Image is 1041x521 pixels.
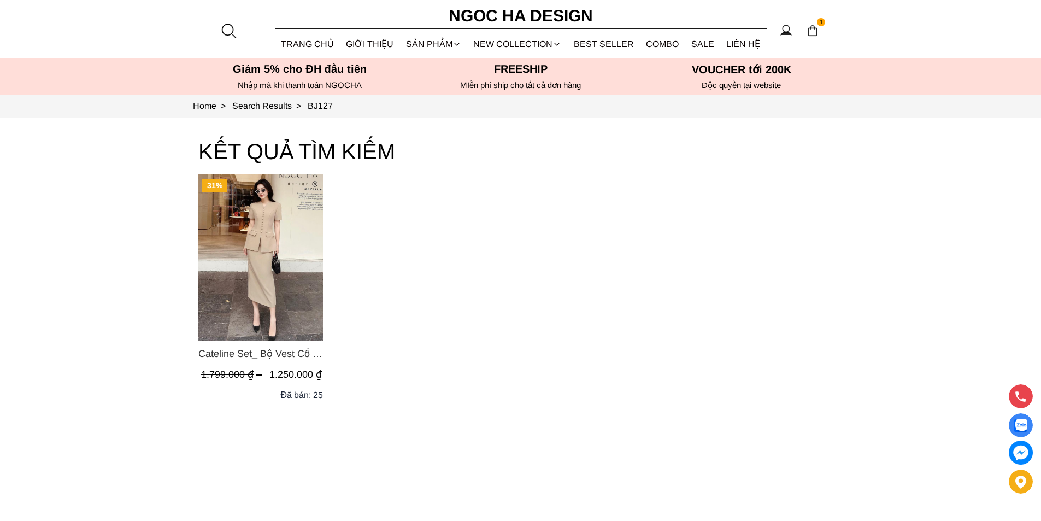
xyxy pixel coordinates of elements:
[198,134,843,169] h3: KẾT QUẢ TÌM KIẾM
[232,101,308,110] a: Link to Search Results
[467,30,568,58] a: NEW COLLECTION
[494,63,548,75] font: Freeship
[269,369,322,380] span: 1.250.000 ₫
[233,63,367,75] font: Giảm 5% cho ĐH đầu tiên
[308,101,333,110] a: Link to BJ127
[1009,413,1033,437] a: Display image
[280,388,323,402] div: Đã bán: 25
[340,30,400,58] a: GIỚI THIỆU
[634,80,849,90] h6: Độc quyền tại website
[439,3,603,29] a: Ngoc Ha Design
[400,30,468,58] div: SẢN PHẨM
[193,101,232,110] a: Link to Home
[275,30,340,58] a: TRANG CHỦ
[198,346,323,361] a: Link to Cateline Set_ Bộ Vest Cổ V Đính Cúc Nhí Chân Váy Bút Chì BJ127
[292,101,305,110] span: >
[640,30,685,58] a: Combo
[238,80,362,90] font: Nhập mã khi thanh toán NGOCHA
[201,369,264,380] span: 1.799.000 ₫
[807,25,819,37] img: img-CART-ICON-ksit0nf1
[720,30,767,58] a: LIÊN HỆ
[568,30,640,58] a: BEST SELLER
[198,174,323,341] a: Product image - Cateline Set_ Bộ Vest Cổ V Đính Cúc Nhí Chân Váy Bút Chì BJ127
[198,174,323,341] img: Cateline Set_ Bộ Vest Cổ V Đính Cúc Nhí Chân Váy Bút Chì BJ127
[414,80,628,90] h6: MIễn phí ship cho tất cả đơn hàng
[817,18,826,27] span: 1
[1009,441,1033,465] a: messenger
[634,63,849,76] h5: VOUCHER tới 200K
[198,346,323,361] span: Cateline Set_ Bộ Vest Cổ V Đính Cúc Nhí Chân Váy Bút Chì BJ127
[1014,419,1027,432] img: Display image
[216,101,230,110] span: >
[685,30,721,58] a: SALE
